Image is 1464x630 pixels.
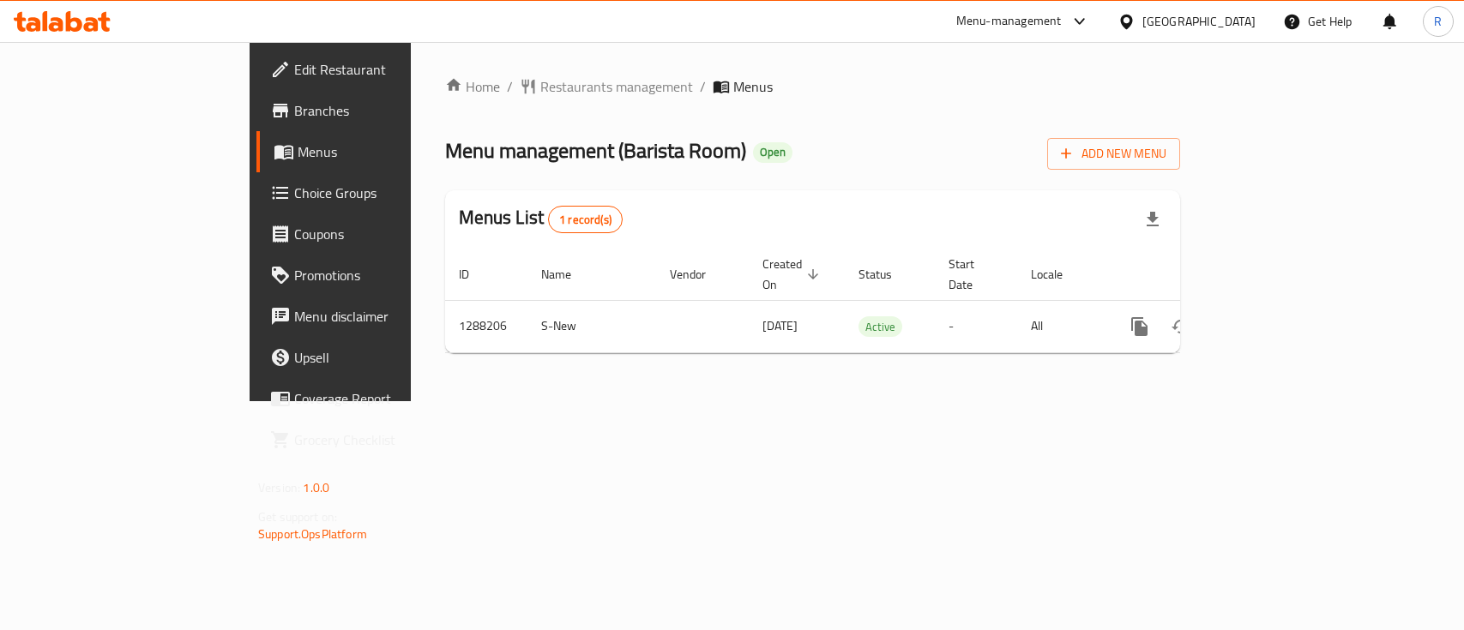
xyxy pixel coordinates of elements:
span: Locale [1031,264,1085,285]
span: Status [859,264,914,285]
td: S-New [527,300,656,352]
span: Menus [733,76,773,97]
a: Branches [256,90,494,131]
th: Actions [1106,249,1298,301]
span: Branches [294,100,480,121]
span: Get support on: [258,506,337,528]
span: Start Date [949,254,997,295]
a: Choice Groups [256,172,494,213]
span: 1.0.0 [303,477,329,499]
div: Open [753,142,792,163]
span: Coupons [294,224,480,244]
a: Menus [256,131,494,172]
a: Grocery Checklist [256,419,494,460]
span: Restaurants management [540,76,693,97]
span: Menu disclaimer [294,306,480,327]
a: Restaurants management [520,76,693,97]
div: Export file [1132,199,1173,240]
div: [GEOGRAPHIC_DATA] [1142,12,1256,31]
a: Upsell [256,337,494,378]
span: ID [459,264,491,285]
a: Promotions [256,255,494,296]
span: Coverage Report [294,388,480,409]
td: - [935,300,1017,352]
li: / [700,76,706,97]
div: Total records count [548,206,623,233]
h2: Menus List [459,205,623,233]
a: Edit Restaurant [256,49,494,90]
span: Upsell [294,347,480,368]
span: Name [541,264,593,285]
span: 1 record(s) [549,212,622,228]
table: enhanced table [445,249,1298,353]
span: Edit Restaurant [294,59,480,80]
span: Version: [258,477,300,499]
span: Menu management ( Barista Room ) [445,131,746,170]
span: Active [859,317,902,337]
span: R [1434,12,1442,31]
a: Coverage Report [256,378,494,419]
a: Menu disclaimer [256,296,494,337]
span: Created On [762,254,824,295]
nav: breadcrumb [445,76,1180,97]
td: All [1017,300,1106,352]
a: Support.OpsPlatform [258,523,367,545]
div: Menu-management [956,11,1062,32]
span: Open [753,145,792,159]
span: Grocery Checklist [294,429,480,450]
span: Add New Menu [1061,143,1166,165]
span: [DATE] [762,315,798,337]
button: Add New Menu [1047,138,1180,170]
span: Choice Groups [294,183,480,203]
a: Coupons [256,213,494,255]
span: Promotions [294,265,480,285]
button: more [1119,306,1160,347]
li: / [507,76,513,97]
button: Change Status [1160,306,1202,347]
span: Menus [298,141,480,162]
span: Vendor [670,264,728,285]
